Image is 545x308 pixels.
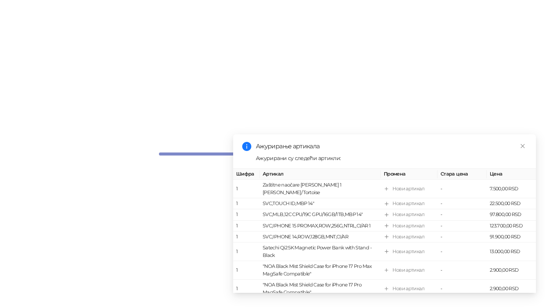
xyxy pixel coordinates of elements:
td: 1 [233,261,260,280]
td: - [438,220,487,231]
div: Нови артикал [392,200,424,207]
td: - [438,232,487,243]
div: Ажурирање артикала [256,142,527,151]
div: Нови артикал [392,233,424,241]
td: 2.900,00 RSD [487,280,536,298]
div: Нови артикал [392,285,424,292]
td: - [438,280,487,298]
div: Нови артикал [392,211,424,218]
td: - [438,243,487,261]
td: 1 [233,232,260,243]
td: Satechi Qi2 5K Magnetic Power Bank with Stand - Black [260,243,381,261]
div: Нови артикал [392,266,424,274]
td: 1 [233,198,260,209]
td: 22.500,00 RSD [487,198,536,209]
td: 1 [233,209,260,220]
td: SVC,MLB,12C CPU/19C GPU/16GB/1TB,MBP 14" [260,209,381,220]
td: SVC,IPHONE 15 PROMAX,ROW,256G,NTRL,CI/AR 1 [260,220,381,231]
td: 1 [233,280,260,298]
td: 1 [233,220,260,231]
th: Шифра [233,169,260,180]
td: SVC,IPHONE 14,ROW,128GB,MNT,CI/AR [260,232,381,243]
td: 7.500,00 RSD [487,180,536,198]
th: Цена [487,169,536,180]
td: - [438,180,487,198]
td: 1 [233,243,260,261]
a: Close [519,142,527,150]
div: Нови артикал [392,222,424,229]
td: - [438,209,487,220]
td: 2.900,00 RSD [487,261,536,280]
span: close [520,143,525,149]
td: "NOA Black Mist Shield Case for iPhone 17 Pro Max MagSafe Compatible" [260,261,381,280]
td: - [438,261,487,280]
td: SVC,TOUCH ID,MBP 14" [260,198,381,209]
td: - [438,198,487,209]
td: 123.700,00 RSD [487,220,536,231]
div: Нови артикал [392,248,424,255]
th: Артикал [260,169,381,180]
td: 97.800,00 RSD [487,209,536,220]
th: Стара цена [438,169,487,180]
td: 91.900,00 RSD [487,232,536,243]
div: Ажурирани су следећи артикли: [256,154,527,162]
td: Zaštitne naočare [PERSON_NAME] 1 [PERSON_NAME]/ Tortoise [260,180,381,198]
td: 1 [233,180,260,198]
span: info-circle [242,142,251,151]
div: Нови артикал [392,185,424,193]
td: "NOA Black Mist Shield Case for iPhone 17 Pro MagSafe Compatible" [260,280,381,298]
td: 13.000,00 RSD [487,243,536,261]
th: Промена [381,169,438,180]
